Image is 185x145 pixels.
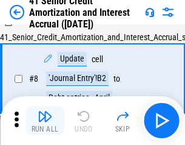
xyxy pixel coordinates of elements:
[92,55,103,64] div: cell
[152,111,171,130] img: Main button
[115,126,130,133] div: Skip
[115,109,130,124] img: Skip
[46,71,109,86] div: 'Journal Entry'!B2
[103,106,142,135] button: Skip
[10,5,24,19] img: Back
[29,74,38,83] span: # 8
[25,106,64,135] button: Run All
[161,5,175,19] img: Settings menu
[32,126,59,133] div: Run All
[58,52,87,66] div: Update
[113,74,120,83] div: to
[145,7,155,17] img: Support
[38,109,52,124] img: Run All
[46,91,112,105] div: Debt entries - April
